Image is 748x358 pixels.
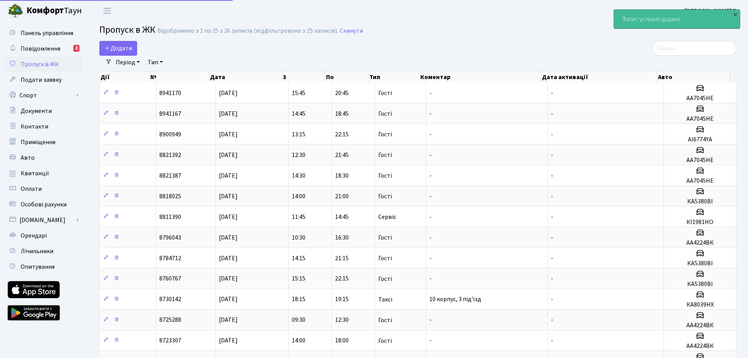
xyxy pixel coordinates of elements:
[667,219,733,226] h5: КІ1981НО
[378,276,392,282] span: Гості
[614,10,740,28] div: Запис успішно додано.
[159,89,181,97] span: 8941170
[335,337,349,345] span: 18:00
[292,192,305,201] span: 14:00
[4,134,82,150] a: Приміщення
[429,130,432,139] span: -
[21,60,59,69] span: Пропуск в ЖК
[99,23,155,37] span: Пропуск в ЖК
[21,29,73,37] span: Панель управління
[541,72,657,83] th: Дата активації
[159,151,181,159] span: 8821392
[551,151,553,159] span: -
[21,185,42,193] span: Оплати
[551,295,553,304] span: -
[292,171,305,180] span: 14:30
[145,56,166,69] a: Тип
[667,322,733,329] h5: АА4224ВК
[104,44,132,53] span: Додати
[26,4,82,18] span: Таун
[219,316,238,324] span: [DATE]
[159,316,181,324] span: 8725288
[335,109,349,118] span: 18:45
[292,295,305,304] span: 18:15
[335,233,349,242] span: 16:30
[159,295,181,304] span: 8730142
[292,275,305,283] span: 15:15
[378,296,392,303] span: Таксі
[429,275,432,283] span: -
[429,316,432,324] span: -
[551,213,553,221] span: -
[4,166,82,181] a: Квитанції
[159,337,181,345] span: 8723307
[378,173,392,179] span: Гості
[219,130,238,139] span: [DATE]
[378,214,396,220] span: Сервіс
[282,72,325,83] th: З
[219,192,238,201] span: [DATE]
[340,27,363,35] a: Скинути
[667,280,733,288] h5: КА5380ВІ
[551,130,553,139] span: -
[667,136,733,143] h5: АІ6774YA
[378,111,392,117] span: Гості
[159,213,181,221] span: 8811390
[429,295,481,304] span: 10 корпус, 3 під'їзд
[159,171,181,180] span: 8821387
[21,122,48,131] span: Контакти
[21,247,53,256] span: Лічильники
[551,171,553,180] span: -
[4,72,82,88] a: Подати заявку
[4,212,82,228] a: [DOMAIN_NAME]
[159,130,181,139] span: 8900949
[667,301,733,309] h5: КА8039НХ
[335,151,349,159] span: 21:45
[219,337,238,345] span: [DATE]
[369,72,420,83] th: Тип
[429,89,432,97] span: -
[21,153,35,162] span: Авто
[159,192,181,201] span: 8818025
[667,239,733,247] h5: АА4224ВК
[219,233,238,242] span: [DATE]
[378,235,392,241] span: Гості
[4,41,82,56] a: Повідомлення3
[4,25,82,41] a: Панель управління
[4,181,82,197] a: Оплати
[292,130,305,139] span: 13:15
[667,177,733,185] h5: АА7045НЕ
[159,275,181,283] span: 8760767
[4,119,82,134] a: Контакти
[4,243,82,259] a: Лічильники
[26,4,64,17] b: Комфорт
[21,200,67,209] span: Особові рахунки
[667,115,733,123] h5: АА7045НЕ
[21,263,55,271] span: Опитування
[551,337,553,345] span: -
[292,89,305,97] span: 15:45
[429,213,432,221] span: -
[378,90,392,96] span: Гості
[4,150,82,166] a: Авто
[731,11,739,18] div: ×
[551,316,553,324] span: -
[335,213,349,221] span: 14:45
[652,41,736,56] input: Пошук...
[657,72,730,83] th: Авто
[219,109,238,118] span: [DATE]
[292,254,305,263] span: 14:15
[4,259,82,275] a: Опитування
[667,342,733,350] h5: АА4224ВК
[420,72,541,83] th: Коментар
[378,152,392,158] span: Гості
[292,316,305,324] span: 09:30
[335,192,349,201] span: 21:00
[97,4,117,17] button: Переключити навігацію
[684,7,739,15] b: [PERSON_NAME] В.
[551,89,553,97] span: -
[219,151,238,159] span: [DATE]
[150,72,209,83] th: №
[429,233,432,242] span: -
[21,107,52,115] span: Документи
